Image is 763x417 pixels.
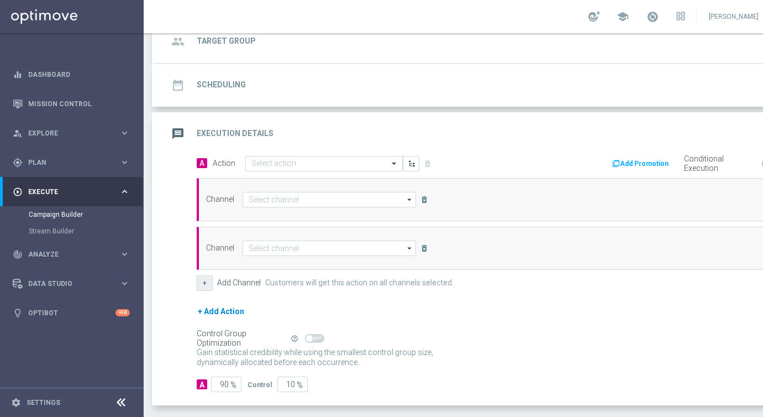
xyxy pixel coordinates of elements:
[119,186,130,197] i: keyboard_arrow_right
[291,335,298,342] i: help_outline
[119,128,130,138] i: keyboard_arrow_right
[404,192,415,207] i: arrow_drop_down
[243,192,416,207] input: Select channel
[297,380,303,390] span: %
[12,187,130,196] button: play_circle_outline Execute keyboard_arrow_right
[28,130,119,137] span: Explore
[248,379,272,389] div: Control
[197,36,256,46] h2: Target Group
[13,70,23,80] i: equalizer
[197,128,273,139] h2: Execution Details
[419,193,430,206] button: delete_forever
[12,158,130,167] button: gps_fixed Plan keyboard_arrow_right
[168,32,188,51] i: group
[611,158,672,170] button: Add Promotion
[28,89,130,118] a: Mission Control
[13,279,119,289] div: Data Studio
[119,249,130,259] i: keyboard_arrow_right
[684,154,757,173] label: Conditional Execution
[12,100,130,108] button: Mission Control
[13,298,130,327] div: Optibot
[28,60,130,89] a: Dashboard
[13,60,130,89] div: Dashboard
[13,249,23,259] i: track_changes
[617,11,629,23] span: school
[168,124,188,144] i: message
[12,309,130,317] button: lightbulb Optibot +10
[230,380,236,390] span: %
[29,206,143,223] div: Campaign Builder
[404,241,415,256] i: arrow_drop_down
[419,242,430,255] button: delete_forever
[13,158,23,168] i: gps_fixed
[13,308,23,318] i: lightbulb
[197,329,290,348] div: Control Group Optimization
[119,157,130,168] i: keyboard_arrow_right
[206,195,234,204] label: Channel
[420,195,429,204] i: delete_forever
[197,305,245,319] button: + Add Action
[13,128,23,138] i: person_search
[28,159,119,166] span: Plan
[213,159,235,168] label: Action
[168,75,188,95] i: date_range
[265,278,454,288] label: Customers will get this action on all channels selected.
[27,399,60,406] a: Settings
[290,332,305,345] button: help_outline
[420,244,429,253] i: delete_forever
[197,275,213,291] button: +
[12,70,130,79] button: equalizer Dashboard
[119,278,130,289] i: keyboard_arrow_right
[13,249,119,259] div: Analyze
[13,158,119,168] div: Plan
[28,298,115,327] a: Optibot
[29,223,143,239] div: Stream Builder
[29,210,115,219] a: Campaign Builder
[28,280,119,287] span: Data Studio
[12,279,130,288] button: Data Studio keyboard_arrow_right
[12,129,130,138] button: person_search Explore keyboard_arrow_right
[197,80,246,90] h2: Scheduling
[13,187,119,197] div: Execute
[206,243,234,253] label: Channel
[217,278,261,288] label: Add Channel
[13,187,23,197] i: play_circle_outline
[28,251,119,258] span: Analyze
[243,241,416,256] input: Select channel
[115,309,130,316] div: +10
[13,128,119,138] div: Explore
[28,189,119,195] span: Execute
[29,227,115,236] a: Stream Builder
[11,398,21,408] i: settings
[197,158,207,168] span: A
[197,379,207,389] div: A
[12,250,130,259] button: track_changes Analyze keyboard_arrow_right
[13,89,130,118] div: Mission Control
